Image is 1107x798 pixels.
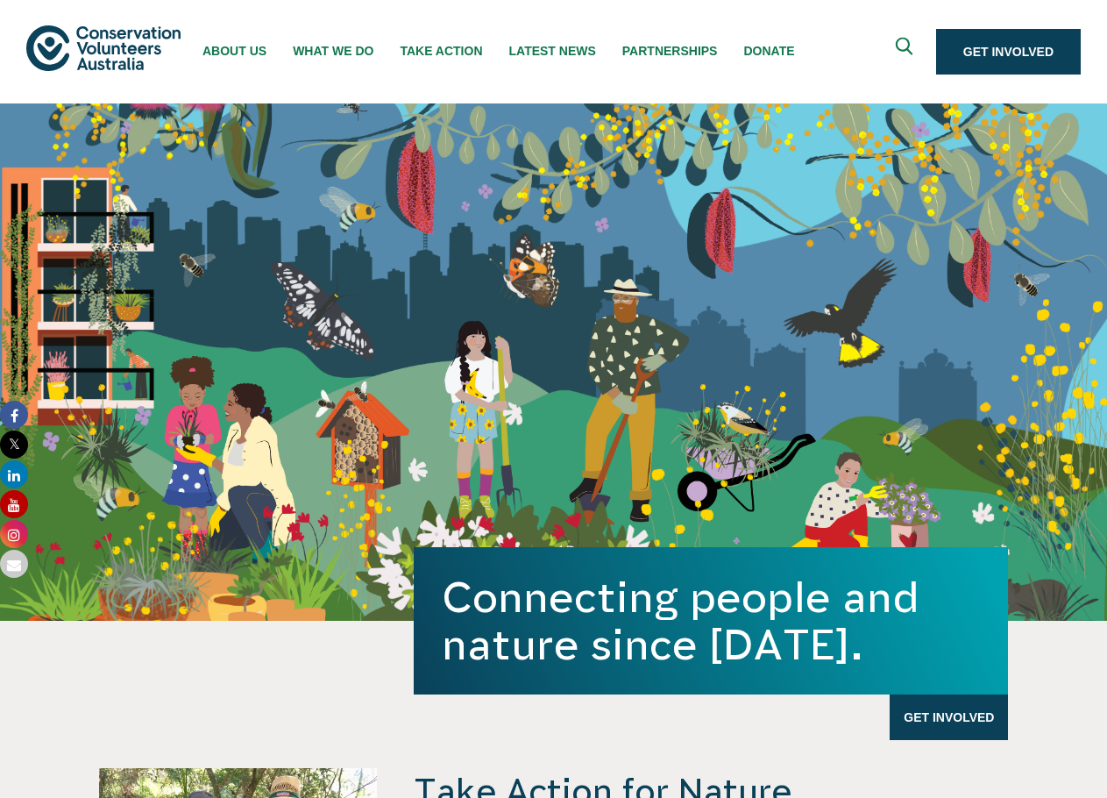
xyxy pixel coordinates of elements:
span: Take Action [400,44,482,58]
button: Expand search box Close search box [885,31,927,73]
h1: Connecting people and nature since [DATE]. [442,574,980,668]
span: Latest News [509,44,596,58]
img: logo.svg [26,25,181,70]
a: Get Involved [890,695,1008,740]
span: What We Do [293,44,373,58]
span: Donate [743,44,794,58]
span: Partnerships [622,44,718,58]
span: About Us [202,44,266,58]
a: Get Involved [936,29,1081,75]
span: Expand search box [895,38,917,67]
